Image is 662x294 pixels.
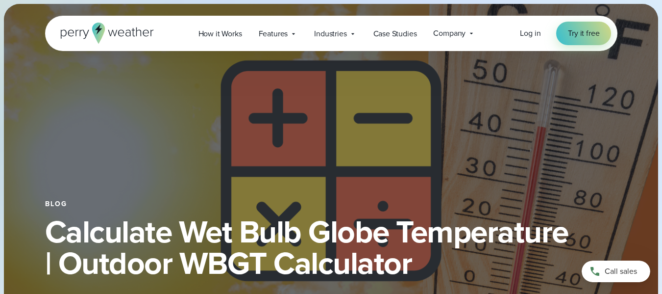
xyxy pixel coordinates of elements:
div: Blog [45,200,617,208]
span: Industries [314,28,346,40]
h1: Calculate Wet Bulb Globe Temperature | Outdoor WBGT Calculator [45,216,617,279]
span: Features [259,28,288,40]
span: Case Studies [373,28,417,40]
span: Try it free [568,27,599,39]
a: Call sales [582,261,650,282]
span: How it Works [198,28,242,40]
span: Call sales [605,266,637,277]
span: Company [433,27,466,39]
a: Case Studies [365,24,425,44]
a: Try it free [556,22,611,45]
a: How it Works [190,24,250,44]
a: Log in [520,27,540,39]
